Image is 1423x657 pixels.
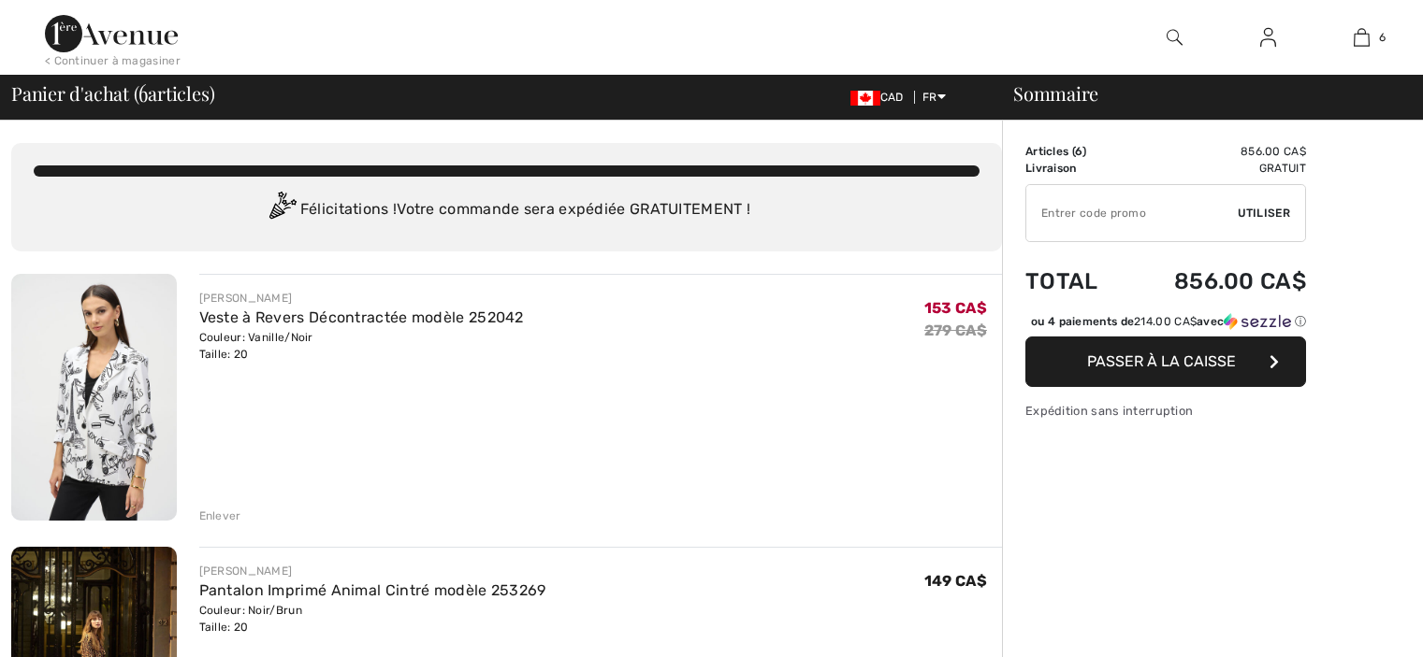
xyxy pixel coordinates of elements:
img: 1ère Avenue [45,15,178,52]
div: Enlever [199,507,241,524]
span: FR [922,91,946,104]
td: 856.00 CA$ [1125,250,1306,313]
td: 856.00 CA$ [1125,143,1306,160]
span: 214.00 CA$ [1134,315,1197,328]
div: [PERSON_NAME] [199,290,524,307]
div: ou 4 paiements de214.00 CA$avecSezzle Cliquez pour en savoir plus sur Sezzle [1025,313,1306,336]
div: [PERSON_NAME] [199,563,546,579]
img: Veste à Revers Décontractée modèle 252042 [11,274,177,521]
span: 153 CA$ [924,299,987,317]
div: Couleur: Vanille/Noir Taille: 20 [199,329,524,363]
td: Articles ( ) [1025,143,1125,160]
div: ou 4 paiements de avec [1031,313,1306,330]
div: < Continuer à magasiner [45,52,181,69]
img: Mon panier [1354,26,1370,49]
span: CAD [850,91,911,104]
img: Congratulation2.svg [263,192,300,229]
img: Mes infos [1260,26,1276,49]
button: Passer à la caisse [1025,336,1306,387]
a: 6 [1315,26,1407,49]
div: Félicitations ! Votre commande sera expédiée GRATUITEMENT ! [34,192,980,229]
td: Total [1025,250,1125,313]
img: Canadian Dollar [850,91,880,106]
td: Livraison [1025,160,1125,177]
span: Panier d'achat ( articles) [11,84,214,103]
span: 6 [138,79,148,104]
a: Se connecter [1245,26,1291,50]
img: Sezzle [1224,313,1291,330]
s: 279 CA$ [924,321,987,339]
span: 6 [1075,145,1082,158]
span: 6 [1379,29,1386,46]
img: recherche [1167,26,1183,49]
div: Sommaire [991,84,1412,103]
div: Expédition sans interruption [1025,402,1306,420]
div: Couleur: Noir/Brun Taille: 20 [199,602,546,636]
span: Passer à la caisse [1087,352,1236,370]
a: Pantalon Imprimé Animal Cintré modèle 253269 [199,581,546,599]
a: Veste à Revers Décontractée modèle 252042 [199,308,524,326]
span: Utiliser [1238,205,1290,221]
span: 149 CA$ [924,572,987,590]
td: Gratuit [1125,160,1306,177]
input: Code promo [1026,185,1238,241]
